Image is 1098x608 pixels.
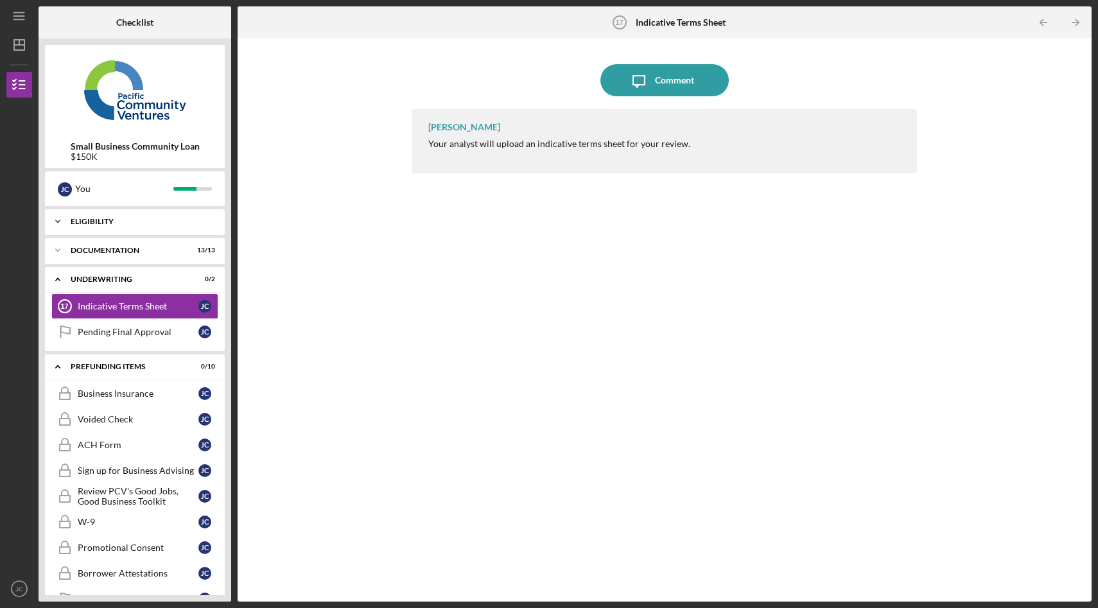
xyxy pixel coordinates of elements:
[51,560,218,586] a: Borrower AttestationsJC
[198,490,211,503] div: J C
[71,141,200,152] b: Small Business Community Loan
[600,64,729,96] button: Comment
[51,319,218,345] a: Pending Final ApprovalJC
[78,301,198,311] div: Indicative Terms Sheet
[58,182,72,196] div: J C
[51,432,218,458] a: ACH FormJC
[51,509,218,535] a: W-9JC
[78,465,198,476] div: Sign up for Business Advising
[78,486,198,507] div: Review PCV's Good Jobs, Good Business Toolkit
[78,414,198,424] div: Voided Check
[636,17,726,28] b: Indicative Terms Sheet
[51,406,218,432] a: Voided CheckJC
[51,535,218,560] a: Promotional ConsentJC
[71,363,183,370] div: Prefunding Items
[60,302,68,310] tspan: 17
[71,152,200,162] div: $150K
[71,247,183,254] div: Documentation
[428,122,500,132] div: [PERSON_NAME]
[6,576,32,602] button: JC
[428,139,690,149] div: Your analyst will upload an indicative terms sheet for your review.
[15,586,23,593] text: JC
[71,218,209,225] div: Eligibility
[78,388,198,399] div: Business Insurance
[78,568,198,578] div: Borrower Attestations
[51,483,218,509] a: Review PCV's Good Jobs, Good Business ToolkitJC
[198,439,211,451] div: J C
[198,541,211,554] div: J C
[116,17,153,28] b: Checklist
[78,517,198,527] div: W-9
[198,593,211,605] div: J C
[192,363,215,370] div: 0 / 10
[45,51,225,128] img: Product logo
[78,327,198,337] div: Pending Final Approval
[51,458,218,483] a: Sign up for Business AdvisingJC
[198,567,211,580] div: J C
[51,381,218,406] a: Business InsuranceJC
[78,543,198,553] div: Promotional Consent
[198,413,211,426] div: J C
[71,275,183,283] div: Underwriting
[78,594,198,604] div: Final Approval
[655,64,694,96] div: Comment
[198,387,211,400] div: J C
[192,247,215,254] div: 13 / 13
[198,464,211,477] div: J C
[198,516,211,528] div: J C
[78,440,198,450] div: ACH Form
[198,326,211,338] div: J C
[615,19,623,26] tspan: 17
[75,178,173,200] div: You
[51,293,218,319] a: 17Indicative Terms SheetJC
[192,275,215,283] div: 0 / 2
[198,300,211,313] div: J C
